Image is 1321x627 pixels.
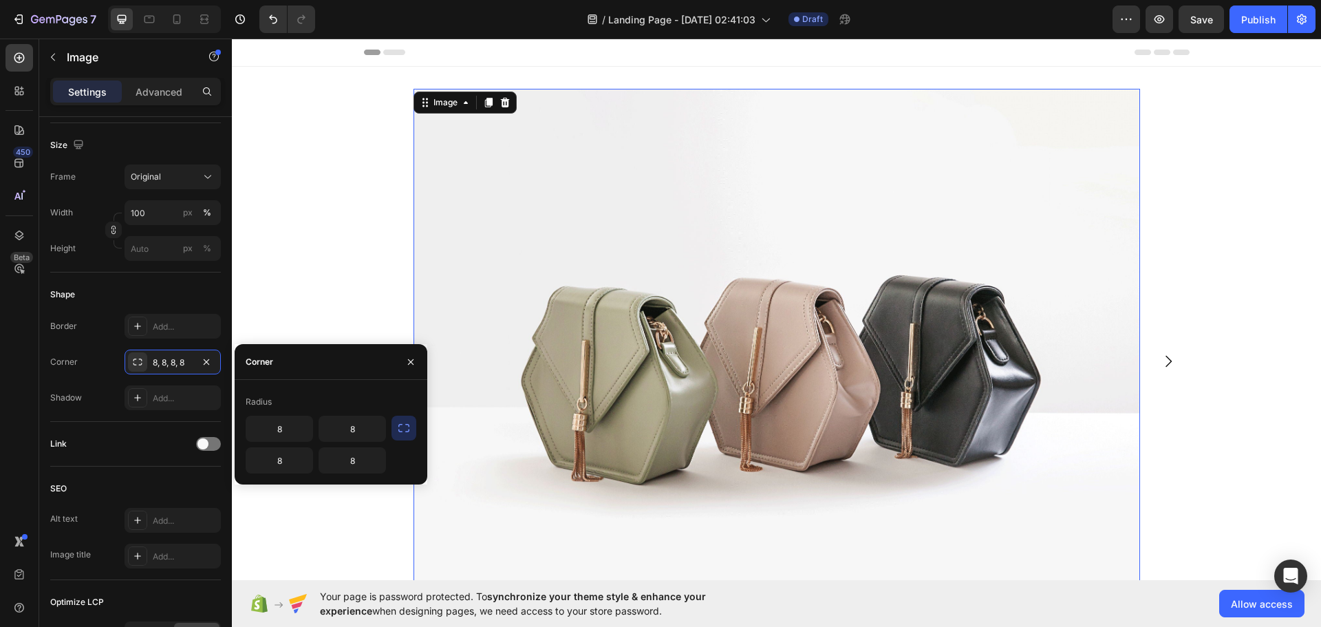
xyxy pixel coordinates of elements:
span: Draft [802,13,823,25]
div: Image title [50,549,91,561]
span: / [602,12,605,27]
img: image_demo.jpg [182,50,908,595]
span: Landing Page - [DATE] 02:41:03 [608,12,755,27]
div: SEO [50,482,67,495]
div: Radius [246,396,272,408]
span: synchronize your theme style & enhance your experience [320,591,706,617]
button: % [180,204,196,221]
span: Original [131,171,161,183]
div: 8, 8, 8, 8 [153,357,193,369]
div: Shadow [50,392,82,404]
div: Corner [50,356,78,368]
div: Open Intercom Messenger [1274,560,1307,593]
p: Image [67,49,184,65]
div: Beta [10,252,33,263]
div: px [183,242,193,255]
div: Add... [153,515,217,527]
button: % [180,240,196,257]
div: px [183,206,193,219]
div: Undo/Redo [259,6,315,33]
label: Width [50,206,73,219]
div: Optimize LCP [50,596,104,608]
input: Auto [319,448,385,473]
div: Corner [246,356,273,368]
p: Settings [68,85,107,99]
div: Shape [50,288,75,301]
div: Link [50,438,67,450]
div: Image [199,58,228,70]
button: px [199,240,215,257]
div: 450 [13,147,33,158]
div: Add... [153,321,217,333]
button: Save [1179,6,1224,33]
button: Carousel Next Arrow [917,304,956,342]
div: Add... [153,551,217,563]
input: px% [125,236,221,261]
div: Add... [153,392,217,405]
div: Publish [1241,12,1276,27]
div: Alt text [50,513,78,525]
p: 7 [90,11,96,28]
button: Publish [1229,6,1287,33]
span: Save [1190,14,1213,25]
span: Your page is password protected. To when designing pages, we need access to your store password. [320,589,760,618]
div: % [203,242,211,255]
input: Auto [319,416,385,441]
button: px [199,204,215,221]
input: px% [125,200,221,225]
div: Size [50,136,87,155]
div: Border [50,320,77,332]
iframe: Design area [232,39,1321,580]
input: Auto [246,448,312,473]
div: % [203,206,211,219]
input: Auto [246,416,312,441]
button: Allow access [1219,590,1304,617]
button: 7 [6,6,103,33]
label: Frame [50,171,76,183]
button: Original [125,164,221,189]
span: Allow access [1231,597,1293,611]
label: Height [50,242,76,255]
p: Advanced [136,85,182,99]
